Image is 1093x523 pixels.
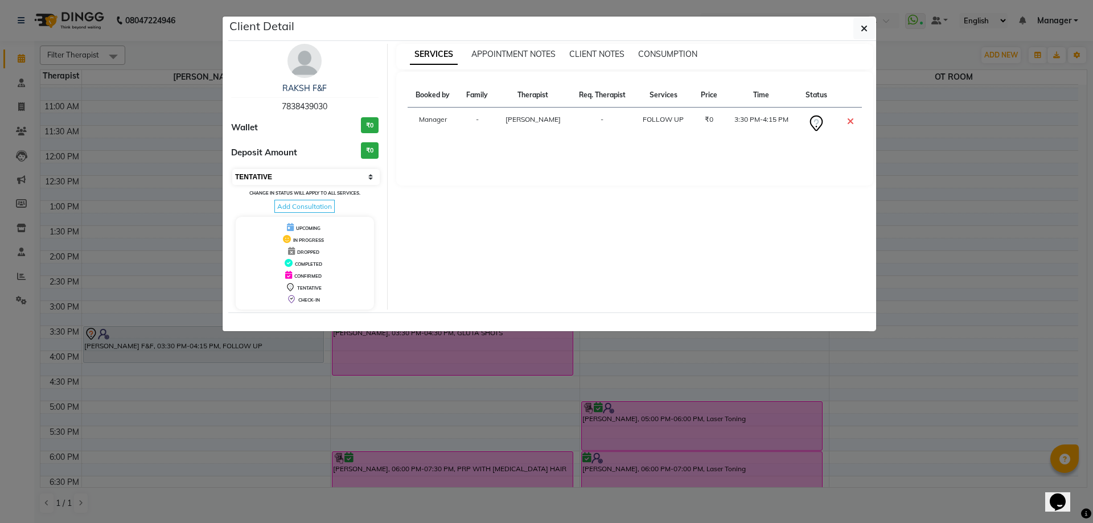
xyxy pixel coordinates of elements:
[641,114,686,125] div: FOLLOW UP
[297,249,319,255] span: DROPPED
[725,83,797,108] th: Time
[293,237,324,243] span: IN PROGRESS
[569,49,624,59] span: CLIENT NOTES
[229,18,294,35] h5: Client Detail
[458,83,496,108] th: Family
[361,142,379,159] h3: ₹0
[700,114,718,125] div: ₹0
[282,101,327,112] span: 7838439030
[287,44,322,78] img: avatar
[282,83,327,93] a: RAKSH F&F
[231,121,258,134] span: Wallet
[410,44,458,65] span: SERVICES
[297,285,322,291] span: TENTATIVE
[294,273,322,279] span: CONFIRMED
[458,108,496,140] td: -
[408,108,459,140] td: Manager
[506,115,561,123] span: [PERSON_NAME]
[231,146,297,159] span: Deposit Amount
[496,83,570,108] th: Therapist
[570,108,634,140] td: -
[274,200,335,213] span: Add Consultation
[798,83,835,108] th: Status
[693,83,725,108] th: Price
[408,83,459,108] th: Booked by
[298,297,320,303] span: CHECK-IN
[361,117,379,134] h3: ₹0
[296,225,320,231] span: UPCOMING
[1045,477,1082,512] iframe: chat widget
[570,83,634,108] th: Req. Therapist
[725,108,797,140] td: 3:30 PM-4:15 PM
[471,49,556,59] span: APPOINTMENT NOTES
[638,49,697,59] span: CONSUMPTION
[249,190,360,196] small: Change in status will apply to all services.
[634,83,693,108] th: Services
[295,261,322,267] span: COMPLETED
